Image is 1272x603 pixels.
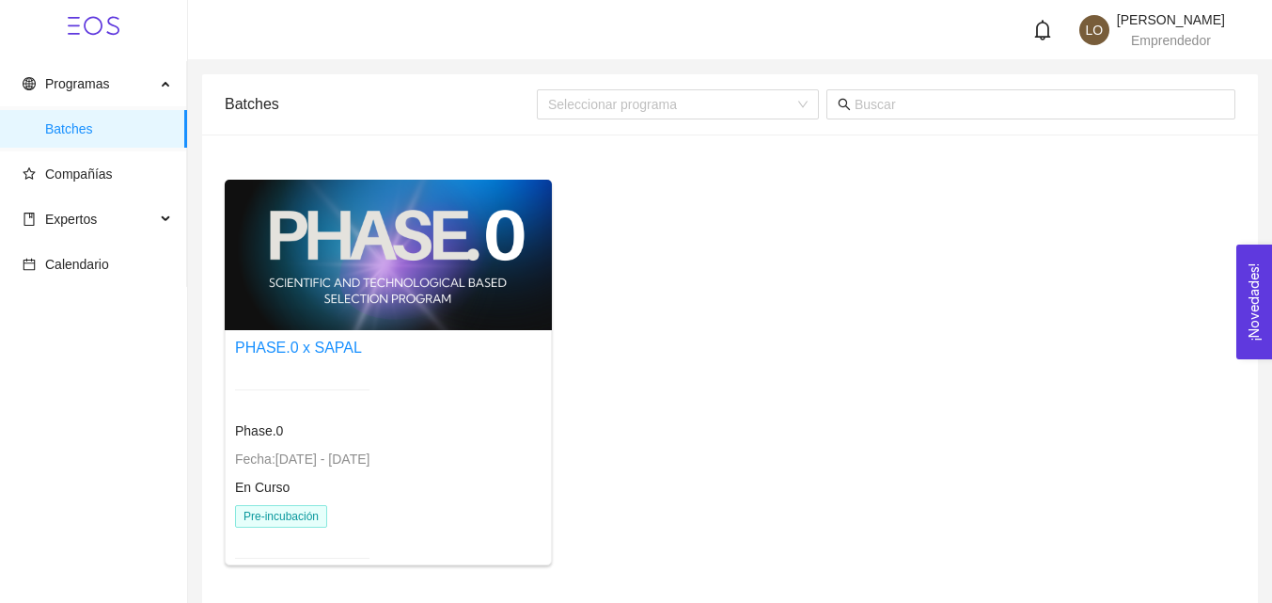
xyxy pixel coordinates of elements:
[235,452,369,467] span: Fecha: [DATE] - [DATE]
[235,480,290,495] span: En Curso
[235,423,283,438] span: Phase.0
[1131,33,1211,48] span: Emprendedor
[1117,12,1225,27] span: [PERSON_NAME]
[225,77,537,131] div: Batches
[23,213,36,226] span: book
[45,167,113,182] span: Compañías
[45,110,172,148] span: Batches
[45,212,97,227] span: Expertos
[855,94,1224,115] input: Buscar
[1086,15,1104,45] span: LO
[235,340,362,356] a: PHASE.0 x SAPAL
[1032,20,1053,40] span: bell
[838,98,851,111] span: search
[23,77,36,90] span: global
[1236,245,1272,359] button: Open Feedback Widget
[45,257,109,272] span: Calendario
[45,76,109,91] span: Programas
[235,505,327,528] span: Pre-incubación
[23,167,36,181] span: star
[23,258,36,271] span: calendar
